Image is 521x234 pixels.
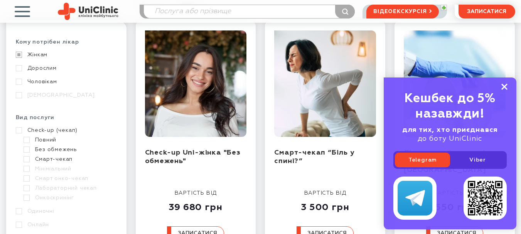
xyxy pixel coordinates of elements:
[404,30,506,137] img: Лікування гінекологічних захворювань в Запоріжжі
[402,126,498,133] b: для тих, хто приєднався
[16,78,115,85] a: Чоловікам
[16,51,115,58] a: Жінкам
[366,5,438,19] a: відеоекскурсія
[467,9,506,14] span: записатися
[167,197,224,213] div: 39 680 грн
[297,197,354,213] div: 3 500 грн
[175,190,217,196] span: вартість від
[16,114,117,127] div: Вид послуги
[144,5,355,18] input: Послуга або прізвище
[16,65,115,72] a: Дорослим
[393,91,507,122] div: Кешбек до 5% назавжди!
[459,5,515,19] button: записатися
[304,190,347,196] span: вартість від
[274,149,354,165] a: Смарт-чекап “Біль у спині?”
[16,39,117,51] div: Кому потрібен лікар
[395,153,450,167] a: Telegram
[450,153,505,167] a: Viber
[24,146,115,153] a: Без обмежень
[16,127,115,134] a: Check-up (чекап)
[373,5,427,18] span: відеоекскурсія
[58,3,118,20] img: Uniclinic
[393,126,507,143] div: до боту UniClinic
[24,136,115,143] a: Повний
[24,156,115,163] a: Смарт-чекап
[274,30,376,137] img: Смарт-чекап “Біль у спині?”
[145,149,241,165] a: Check-up Uni-жінка "Без обмежень"
[145,30,247,137] img: Check-up Uni-жінка "Без обмежень"
[441,5,447,11] a: Получи прямую ссылку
